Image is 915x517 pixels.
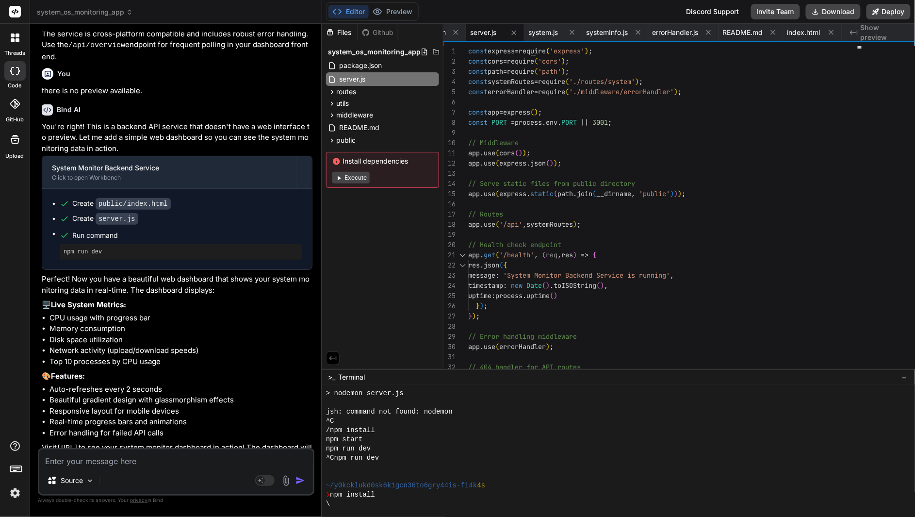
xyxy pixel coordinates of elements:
span: process [495,291,523,300]
span: app [488,108,499,117]
p: Perfect! Now you have a beautiful web dashboard that shows your system monitoring data in real-ti... [42,274,312,296]
span: middleware [336,110,373,120]
button: − [900,369,909,385]
span: ; [484,301,488,310]
span: 'path' [538,67,561,76]
p: Source [61,476,83,485]
div: 1 [443,46,456,56]
span: json [484,261,499,269]
span: npm run dev [326,444,371,453]
label: threads [4,49,25,57]
span: ; [476,312,480,320]
div: 17 [443,209,456,219]
div: Files [322,28,358,37]
span: { [592,250,596,259]
div: 3 [443,67,456,77]
img: settings [7,485,23,501]
p: The service is cross-platform compatible and includes robust error handling. Use the endpoint for... [42,29,312,63]
label: code [8,82,22,90]
span: toISOString [554,281,596,290]
div: 2 [443,56,456,67]
span: utils [336,99,349,108]
span: ) [546,281,550,290]
span: || [581,118,588,127]
div: 28 [443,321,456,332]
span: ) [472,312,476,320]
div: 13 [443,168,456,179]
span: // 404 handler for API routes [468,363,581,371]
span: package.json [338,60,383,71]
span: 'express' [550,47,585,55]
span: require [519,47,546,55]
span: ❯ [326,490,330,500]
span: : [503,281,507,290]
code: [URL] [57,444,79,452]
div: 12 [443,158,456,168]
span: ( [499,261,503,269]
div: 24 [443,281,456,291]
span: ) [635,77,639,86]
p: Visit to see your system monitor dashboard in action! The dashboard will continuously update with... [42,442,312,465]
div: 18 [443,219,456,230]
span: ) [573,250,577,259]
span: . [550,281,554,290]
span: ; [538,108,542,117]
span: ^Cnpm run dev [326,453,379,463]
span: app [468,159,480,167]
div: 23 [443,270,456,281]
span: timestamp [468,281,503,290]
div: System Monitor Backend Service [52,163,286,173]
li: Beautiful gradient design with glassmorphism effects [49,395,312,406]
span: express [499,189,526,198]
span: const [468,87,488,96]
span: PORT [491,118,507,127]
span: ( [546,159,550,167]
span: Show preview [861,23,907,42]
p: there is no preview available. [42,85,312,97]
span: system.js [528,28,558,37]
div: 15 [443,189,456,199]
span: express [503,108,530,117]
span: , [534,250,538,259]
span: use [484,220,495,229]
code: /api/overview [68,41,125,50]
span: ) [554,291,557,300]
span: req [546,250,557,259]
span: ) [670,189,674,198]
span: ; [577,220,581,229]
div: 31 [443,352,456,362]
span: README.md [338,122,380,133]
li: Memory consumption [49,323,312,334]
span: ) [519,149,523,157]
span: . [480,250,484,259]
span: : [495,271,499,280]
p: You're right! This is a backend API service that doesn't have a web interface to preview. Let me ... [42,121,312,154]
span: privacy [130,497,147,503]
span: ) [561,67,565,76]
span: ; [526,149,530,157]
span: require [507,67,534,76]
span: // Health check endpoint [468,240,561,249]
span: = [515,47,519,55]
span: Date [526,281,542,290]
div: 9 [443,128,456,138]
div: Click to open Workbench [52,174,286,182]
span: systemRoutes [526,220,573,229]
h6: You [57,69,70,79]
span: process [515,118,542,127]
span: npm start [326,435,363,444]
span: ( [554,189,557,198]
span: } [468,312,472,320]
span: ) [523,149,526,157]
span: join [577,189,592,198]
span: res [561,250,573,259]
h6: Bind AI [57,105,81,115]
span: ^C [326,417,334,426]
span: systemInfo.js [587,28,628,37]
label: GitHub [6,116,24,124]
div: 22 [443,260,456,270]
span: , [523,220,526,229]
li: Disk space utilization [49,334,312,346]
span: ( [495,189,499,198]
div: 27 [443,311,456,321]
